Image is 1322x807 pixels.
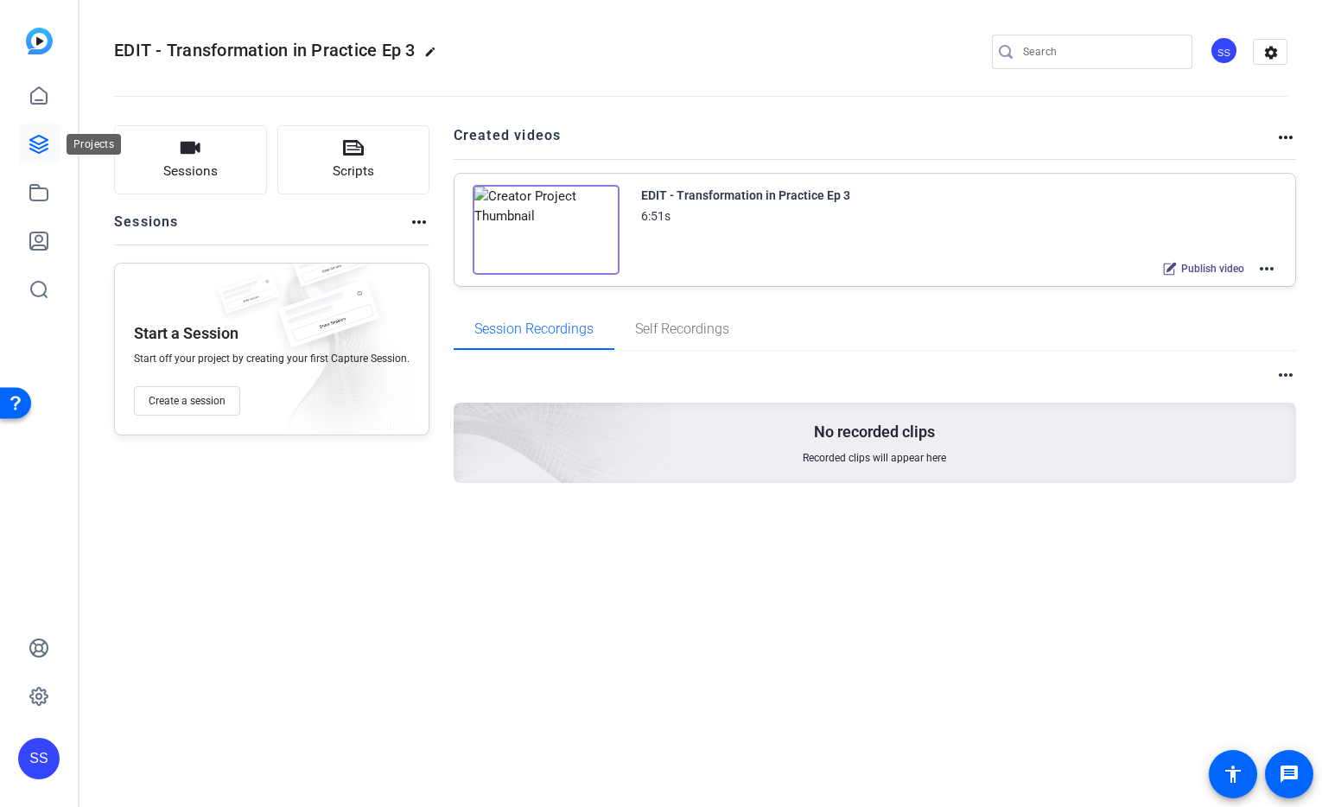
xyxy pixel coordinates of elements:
[641,206,671,226] div: 6:51s
[114,40,416,60] span: EDIT - Transformation in Practice Ep 3
[1254,40,1288,66] mat-icon: settings
[252,258,420,443] img: embarkstudio-empty-session.png
[641,185,850,206] div: EDIT - Transformation in Practice Ep 3
[1275,127,1296,148] mat-icon: more_horiz
[134,323,238,344] p: Start a Session
[210,274,288,325] img: fake-session.png
[114,125,267,194] button: Sessions
[1181,262,1244,276] span: Publish video
[149,394,226,408] span: Create a session
[114,212,179,245] h2: Sessions
[814,422,935,442] p: No recorded clips
[277,125,430,194] button: Scripts
[333,162,374,181] span: Scripts
[635,322,729,336] span: Self Recordings
[474,322,594,336] span: Session Recordings
[454,125,1276,159] h2: Created videos
[1256,258,1277,279] mat-icon: more_horiz
[1275,365,1296,385] mat-icon: more_horiz
[67,134,121,155] div: Projects
[260,232,672,607] img: embarkstudio-empty-session.png
[1023,41,1179,62] input: Search
[163,162,218,181] span: Sessions
[26,28,53,54] img: blue-gradient.svg
[473,185,620,275] img: Creator Project Thumbnail
[134,386,240,416] button: Create a session
[264,281,393,366] img: fake-session.png
[18,738,60,779] div: SS
[281,238,376,301] img: fake-session.png
[1279,764,1300,785] mat-icon: message
[409,212,429,232] mat-icon: more_horiz
[424,46,445,67] mat-icon: edit
[1210,36,1240,67] ngx-avatar: Studio Support
[803,451,946,465] span: Recorded clips will appear here
[1210,36,1238,65] div: SS
[134,352,410,365] span: Start off your project by creating your first Capture Session.
[1223,764,1243,785] mat-icon: accessibility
